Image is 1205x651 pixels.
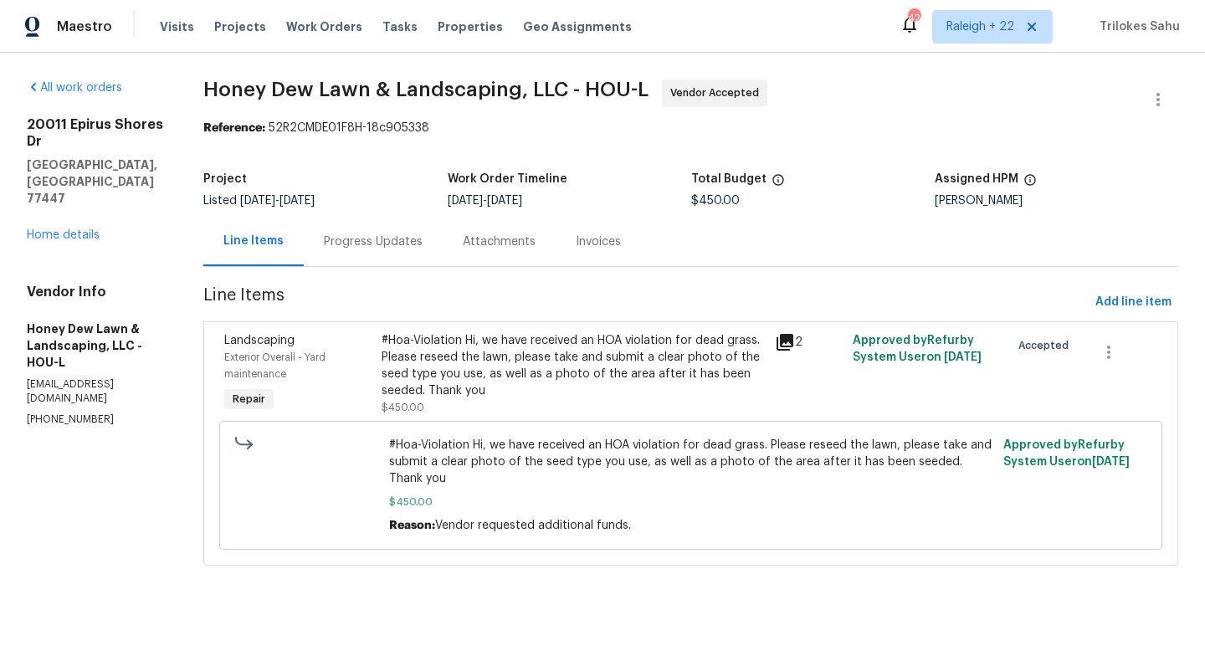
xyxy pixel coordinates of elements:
span: #Hoa-Violation Hi, we have received an HOA violation for dead grass. Please reseed the lawn, plea... [389,437,993,487]
span: Landscaping [224,335,295,346]
h5: Total Budget [691,173,767,185]
span: Line Items [203,287,1089,318]
div: Invoices [576,233,621,250]
p: [EMAIL_ADDRESS][DOMAIN_NAME] [27,377,163,406]
h5: Work Order Timeline [448,173,567,185]
div: 2 [775,332,843,352]
span: [DATE] [279,195,315,207]
div: [PERSON_NAME] [935,195,1178,207]
h4: Vendor Info [27,284,163,300]
span: Tasks [382,21,418,33]
span: Projects [214,18,266,35]
span: [DATE] [487,195,522,207]
span: Repair [226,391,272,408]
span: Geo Assignments [523,18,632,35]
span: Exterior Overall - Yard maintenance [224,352,326,379]
span: Approved by Refurby System User on [1003,439,1130,468]
span: Approved by Refurby System User on [853,335,982,363]
span: Maestro [57,18,112,35]
span: [DATE] [240,195,275,207]
span: Vendor requested additional funds. [435,520,631,531]
span: - [448,195,522,207]
span: Honey Dew Lawn & Landscaping, LLC - HOU-L [203,79,649,100]
a: All work orders [27,82,122,94]
p: [PHONE_NUMBER] [27,413,163,427]
span: Properties [438,18,503,35]
span: - [240,195,315,207]
span: Accepted [1018,337,1075,354]
div: 426 [908,10,920,27]
a: Home details [27,229,100,241]
button: Add line item [1089,287,1178,318]
div: Line Items [223,233,284,249]
span: [DATE] [448,195,483,207]
div: Progress Updates [324,233,423,250]
span: Work Orders [286,18,362,35]
h5: Project [203,173,247,185]
div: #Hoa-Violation Hi, we have received an HOA violation for dead grass. Please reseed the lawn, plea... [382,332,764,399]
span: Reason: [389,520,435,531]
span: The hpm assigned to this work order. [1023,173,1037,195]
b: Reference: [203,122,265,134]
div: Attachments [463,233,536,250]
h5: Honey Dew Lawn & Landscaping, LLC - HOU-L [27,320,163,371]
span: $450.00 [382,402,424,413]
h5: [GEOGRAPHIC_DATA], [GEOGRAPHIC_DATA] 77447 [27,156,163,207]
span: [DATE] [1092,456,1130,468]
span: Visits [160,18,194,35]
span: $450.00 [389,494,993,510]
span: Trilokes Sahu [1093,18,1180,35]
span: $450.00 [691,195,740,207]
span: Listed [203,195,315,207]
span: The total cost of line items that have been proposed by Opendoor. This sum includes line items th... [772,173,785,195]
span: Add line item [1095,292,1172,313]
span: [DATE] [944,351,982,363]
h2: 20011 Epirus Shores Dr [27,116,163,150]
span: Raleigh + 22 [946,18,1014,35]
span: Vendor Accepted [670,85,766,101]
div: 52R2CMDE01F8H-18c905338 [203,120,1178,136]
h5: Assigned HPM [935,173,1018,185]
